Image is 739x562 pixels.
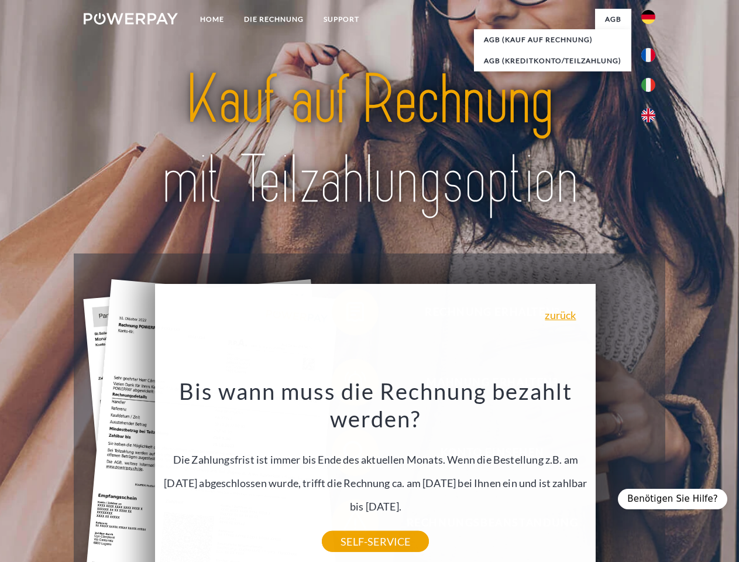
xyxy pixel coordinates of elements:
a: SUPPORT [314,9,369,30]
img: logo-powerpay-white.svg [84,13,178,25]
a: DIE RECHNUNG [234,9,314,30]
a: SELF-SERVICE [322,531,429,552]
a: Home [190,9,234,30]
a: agb [595,9,631,30]
div: Benötigen Sie Hilfe? [618,489,727,509]
img: title-powerpay_de.svg [112,56,627,224]
a: AGB (Kreditkonto/Teilzahlung) [474,50,631,71]
img: de [641,10,655,24]
h3: Bis wann muss die Rechnung bezahlt werden? [162,377,589,433]
img: en [641,108,655,122]
div: Die Zahlungsfrist ist immer bis Ende des aktuellen Monats. Wenn die Bestellung z.B. am [DATE] abg... [162,377,589,542]
a: zurück [545,310,576,320]
img: it [641,78,655,92]
img: fr [641,48,655,62]
a: AGB (Kauf auf Rechnung) [474,29,631,50]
